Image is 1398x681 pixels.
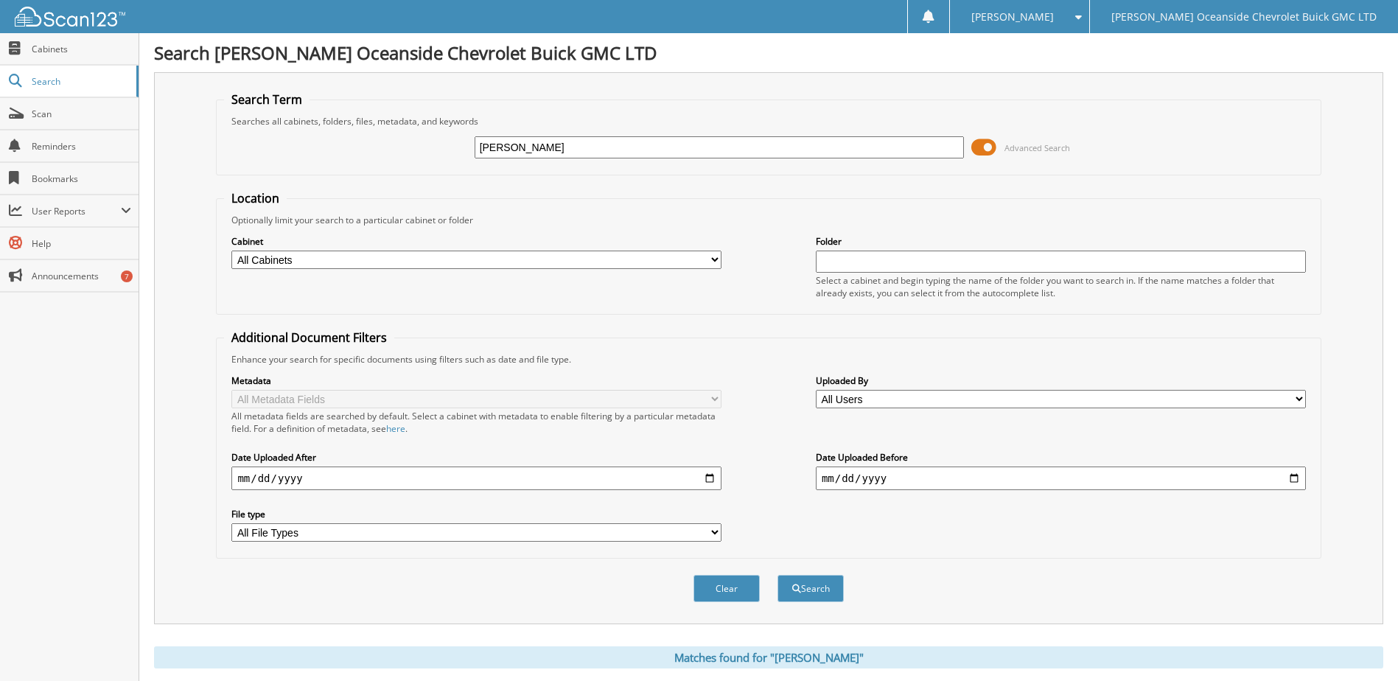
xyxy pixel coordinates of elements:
span: Scan [32,108,131,120]
span: [PERSON_NAME] Oceanside Chevrolet Buick GMC LTD [1111,13,1377,21]
div: Searches all cabinets, folders, files, metadata, and keywords [224,115,1313,128]
div: Enhance your search for specific documents using filters such as date and file type. [224,353,1313,366]
img: scan123-logo-white.svg [15,7,125,27]
input: start [231,467,721,490]
div: Optionally limit your search to a particular cabinet or folder [224,214,1313,226]
label: File type [231,508,721,520]
label: Uploaded By [816,374,1306,387]
label: Cabinet [231,235,721,248]
label: Date Uploaded Before [816,451,1306,464]
span: Reminders [32,140,131,153]
a: here [386,422,405,435]
legend: Location [224,190,287,206]
span: Search [32,75,129,88]
span: Cabinets [32,43,131,55]
span: Announcements [32,270,131,282]
legend: Additional Document Filters [224,329,394,346]
div: 7 [121,270,133,282]
button: Clear [693,575,760,602]
label: Folder [816,235,1306,248]
div: Select a cabinet and begin typing the name of the folder you want to search in. If the name match... [816,274,1306,299]
legend: Search Term [224,91,310,108]
button: Search [777,575,844,602]
div: Matches found for "[PERSON_NAME]" [154,646,1383,668]
span: User Reports [32,205,121,217]
input: end [816,467,1306,490]
label: Metadata [231,374,721,387]
span: [PERSON_NAME] [971,13,1054,21]
span: Advanced Search [1004,142,1070,153]
label: Date Uploaded After [231,451,721,464]
div: All metadata fields are searched by default. Select a cabinet with metadata to enable filtering b... [231,410,721,435]
span: Help [32,237,131,250]
span: Bookmarks [32,172,131,185]
h1: Search [PERSON_NAME] Oceanside Chevrolet Buick GMC LTD [154,41,1383,65]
